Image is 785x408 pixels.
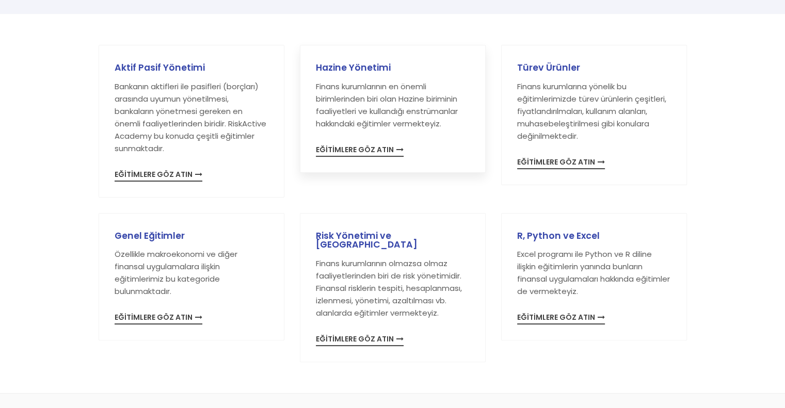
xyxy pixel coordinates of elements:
[517,314,605,324] span: EĞİTİMLERE GÖZ ATIN
[316,232,470,250] h3: Risk Yönetimi ve [GEOGRAPHIC_DATA]
[316,232,470,344] a: Risk Yönetimi ve [GEOGRAPHIC_DATA]Finans kurumlarının olmazsa olmaz faaliyetlerinden biri de risk...
[115,80,268,155] p: Bankanın aktifleri ile pasifleri (borçları) arasında uyumun yönetilmesi, bankaların yönetmesi ger...
[316,335,404,346] span: EĞİTİMLERE GÖZ ATIN
[316,63,470,155] a: Hazine YönetimiFinans kurumlarının en önemli birimlerinden biri olan Hazine biriminin faaliyetler...
[517,63,671,167] a: Türev ÜrünlerFinans kurumlarına yönelik bu eğitimlerimizde türev ürünlerin çeşitleri, fiyatlandır...
[115,232,268,323] a: Genel EğitimlerÖzellikle makroekonomi ve diğer finansal uygulamalara ilişkin eğitimlerimiz bu kat...
[115,232,268,241] h3: Genel Eğitimler
[115,63,268,179] a: Aktif Pasif YönetimiBankanın aktifleri ile pasifleri (borçları) arasında uyumun yönetilmesi, bank...
[115,171,202,182] span: EĞİTİMLERE GÖZ ATIN
[316,146,404,157] span: EĞİTİMLERE GÖZ ATIN
[517,248,671,298] p: Excel programı ile Python ve R diline ilişkin eğitimlerin yanında bunların finansal uygulamaları ...
[517,63,671,73] h3: Türev Ürünler
[316,63,470,73] h3: Hazine Yönetimi
[517,80,671,142] p: Finans kurumlarına yönelik bu eğitimlerimizde türev ürünlerin çeşitleri, fiyatlandırılmaları, kul...
[517,158,605,169] span: EĞİTİMLERE GÖZ ATIN
[115,314,202,324] span: EĞİTİMLERE GÖZ ATIN
[115,63,268,73] h3: Aktif Pasif Yönetimi
[316,80,470,130] p: Finans kurumlarının en önemli birimlerinden biri olan Hazine biriminin faaliyetleri ve kullandığı...
[517,232,671,323] a: R, Python ve ExcelExcel programı ile Python ve R diline ilişkin eğitimlerin yanında bunların fina...
[115,248,268,298] p: Özellikle makroekonomi ve diğer finansal uygulamalara ilişkin eğitimlerimiz bu kategoride bulunma...
[316,257,470,319] p: Finans kurumlarının olmazsa olmaz faaliyetlerinden biri de risk yönetimidir. Finansal risklerin t...
[517,232,671,241] h3: R, Python ve Excel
